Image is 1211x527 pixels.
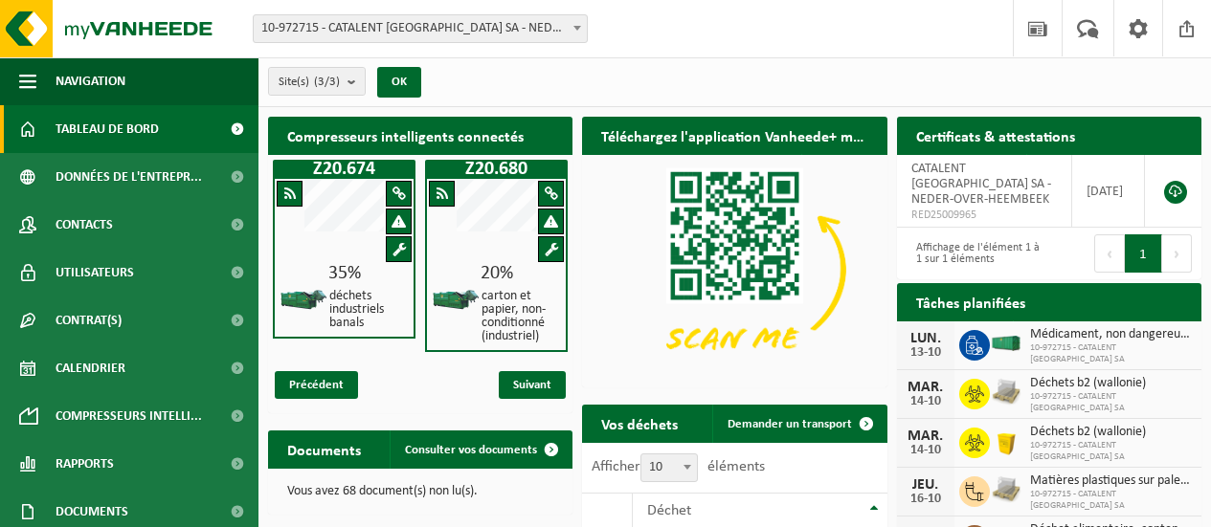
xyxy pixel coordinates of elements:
[907,428,945,444] div: MAR.
[1030,376,1192,391] span: Déchets b2 (wallonie)
[275,371,358,399] span: Précédent
[907,395,945,408] div: 14-10
[1030,489,1192,512] span: 10-972715 - CATALENT [GEOGRAPHIC_DATA] SA
[907,444,945,457] div: 14-10
[432,288,480,312] img: HK-XZ-20-GN-01
[56,201,113,249] span: Contacts
[56,105,159,153] span: Tableau de bord
[390,430,571,469] a: Consulter vos documents
[641,454,697,481] span: 10
[1030,473,1192,489] span: Matières plastiques sur palettes en plastique (plaques pp alvéolaires blanc+ ps ...
[254,15,587,42] span: 10-972715 - CATALENT BELGIUM SA - NEDER-OVER-HEEMBEEK
[56,57,125,105] span: Navigation
[280,288,327,312] img: HK-XZ-20-GN-01
[907,380,945,395] div: MAR.
[582,405,697,442] h2: Vos déchets
[275,264,414,283] div: 35%
[56,440,114,488] span: Rapports
[897,283,1044,320] h2: Tâches planifiées
[1094,234,1125,273] button: Previous
[592,459,765,474] label: Afficher éléments
[268,430,380,468] h2: Documents
[728,418,852,430] span: Demander un transport
[990,425,1022,457] img: LP-SB-00050-HPE-22
[1125,234,1162,273] button: 1
[56,296,122,344] span: Contrat(s)
[430,160,563,179] h1: Z20.680
[278,160,411,179] h1: Z20.674
[56,249,134,296] span: Utilisateurs
[582,155,886,384] img: Download de VHEPlus App
[582,117,886,154] h2: Téléchargez l'application Vanheede+ maintenant!
[253,14,588,43] span: 10-972715 - CATALENT BELGIUM SA - NEDER-OVER-HEEMBEEK
[56,344,125,392] span: Calendrier
[1030,440,1192,463] span: 10-972715 - CATALENT [GEOGRAPHIC_DATA] SA
[1162,234,1192,273] button: Next
[268,67,366,96] button: Site(s)(3/3)
[1072,155,1145,228] td: [DATE]
[1030,327,1192,342] span: Médicament, non dangereux, non conforme, en petit conditionnement
[427,264,566,283] div: 20%
[990,376,1022,408] img: LP-PA-00000-WDN-11
[329,290,407,330] h4: déchets industriels banals
[287,485,553,498] p: Vous avez 68 document(s) non lu(s).
[268,117,572,154] h2: Compresseurs intelligents connectés
[911,162,1051,207] span: CATALENT [GEOGRAPHIC_DATA] SA - NEDER-OVER-HEEMBEEK
[990,335,1022,352] img: HK-XA-40-GN-00
[10,485,320,527] iframe: chat widget
[911,208,1057,223] span: RED25009965
[907,477,945,493] div: JEU.
[712,405,886,443] a: Demander un transport
[279,68,340,97] span: Site(s)
[1030,391,1192,414] span: 10-972715 - CATALENT [GEOGRAPHIC_DATA] SA
[640,453,698,482] span: 10
[907,232,1040,274] div: Affichage de l'élément 1 à 1 sur 1 éléments
[56,153,202,201] span: Données de l'entrepr...
[377,67,421,98] button: OK
[907,346,945,360] div: 13-10
[405,444,537,456] span: Consulter vos documents
[990,473,1022,506] img: LP-PA-00000-WDN-11
[1030,425,1192,440] span: Déchets b2 (wallonie)
[907,331,945,346] div: LUN.
[314,76,340,88] count: (3/3)
[897,117,1094,154] h2: Certificats & attestations
[499,371,566,399] span: Suivant
[482,290,559,343] h4: carton et papier, non-conditionné (industriel)
[1030,342,1192,365] span: 10-972715 - CATALENT [GEOGRAPHIC_DATA] SA
[647,503,691,518] span: Déchet
[56,392,202,440] span: Compresseurs intelli...
[907,493,945,506] div: 16-10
